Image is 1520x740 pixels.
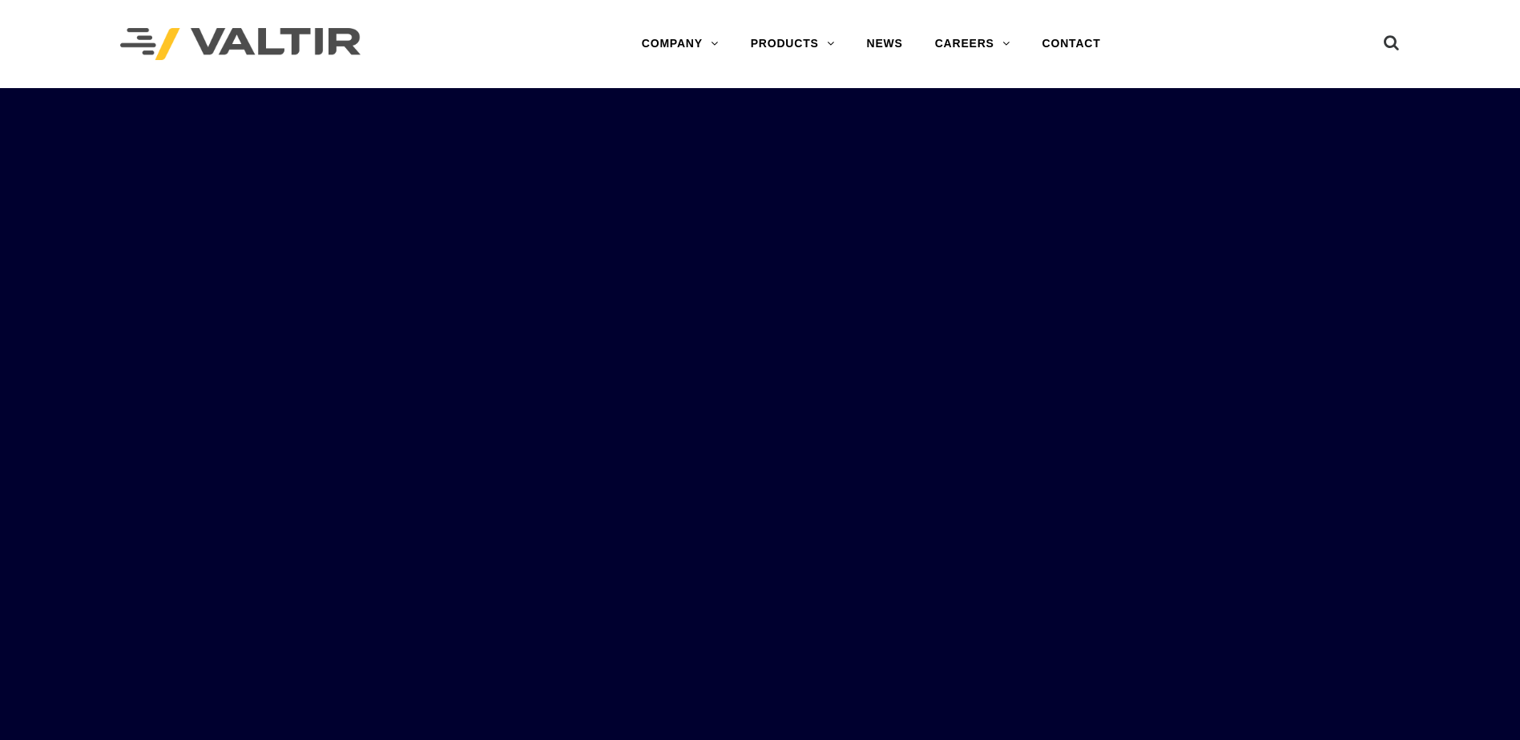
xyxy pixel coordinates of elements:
a: COMPANY [626,28,735,60]
a: CONTACT [1026,28,1117,60]
a: NEWS [851,28,919,60]
img: Valtir [120,28,361,61]
a: CAREERS [919,28,1026,60]
a: PRODUCTS [735,28,851,60]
